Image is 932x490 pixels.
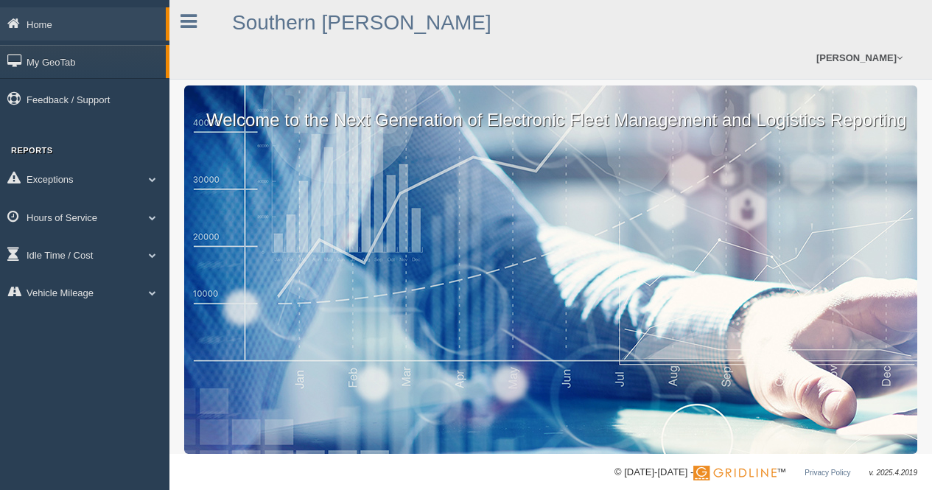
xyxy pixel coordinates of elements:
p: Welcome to the Next Generation of Electronic Fleet Management and Logistics Reporting [184,85,917,133]
span: v. 2025.4.2019 [869,469,917,477]
a: Southern [PERSON_NAME] [232,11,491,34]
div: © [DATE]-[DATE] - ™ [614,465,917,480]
a: [PERSON_NAME] [809,37,910,79]
a: Privacy Policy [805,469,850,477]
img: Gridline [693,466,777,480]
